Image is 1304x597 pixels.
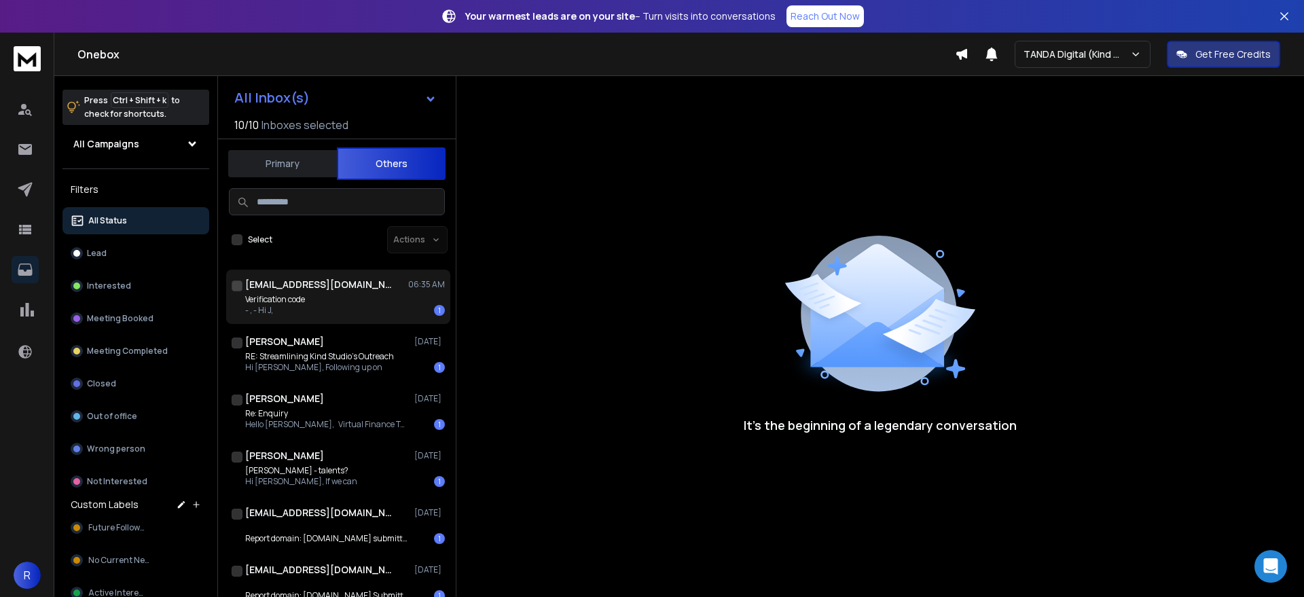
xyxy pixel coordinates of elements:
h1: [PERSON_NAME] [245,392,324,405]
p: Not Interested [87,476,147,487]
p: Meeting Completed [87,346,168,357]
h1: All Campaigns [73,137,139,151]
button: All Campaigns [62,130,209,158]
span: No Current Need [88,555,154,566]
p: Reach Out Now [791,10,860,23]
p: [DATE] [414,507,445,518]
button: Get Free Credits [1167,41,1280,68]
h1: [EMAIL_ADDRESS][DOMAIN_NAME] [245,563,395,577]
p: Hi [PERSON_NAME], Following up on [245,362,394,373]
p: Report domain: [DOMAIN_NAME] submitter: [DOMAIN_NAME] [245,533,408,544]
p: Interested [87,281,131,291]
h1: [PERSON_NAME] [245,449,324,463]
p: [DATE] [414,336,445,347]
p: – Turn visits into conversations [465,10,776,23]
div: 1 [434,419,445,430]
strong: Your warmest leads are on your site [465,10,635,22]
button: All Inbox(s) [223,84,448,111]
button: R [14,562,41,589]
h1: [EMAIL_ADDRESS][DOMAIN_NAME] [245,506,395,520]
p: Get Free Credits [1195,48,1271,61]
button: Meeting Completed [62,338,209,365]
div: Open Intercom Messenger [1254,550,1287,583]
p: Closed [87,378,116,389]
span: Ctrl + Shift + k [111,92,168,108]
button: Future Followup [62,514,209,541]
button: All Status [62,207,209,234]
button: Meeting Booked [62,305,209,332]
p: [DATE] [414,393,445,404]
button: Closed [62,370,209,397]
p: [PERSON_NAME] - talents? [245,465,357,476]
button: No Current Need [62,547,209,574]
p: [DATE] [414,564,445,575]
p: Wrong person [87,444,145,454]
div: 1 [434,362,445,373]
div: 1 [434,533,445,544]
p: Meeting Booked [87,313,153,324]
p: RE: Streamlining Kind Studio’s Outreach [245,351,394,362]
span: Future Followup [88,522,149,533]
p: - , - Hi J, [245,305,305,316]
button: Not Interested [62,468,209,495]
a: Reach Out Now [786,5,864,27]
img: logo [14,46,41,71]
button: Out of office [62,403,209,430]
div: 1 [434,305,445,316]
p: Verification code [245,294,305,305]
h1: Onebox [77,46,955,62]
p: All Status [88,215,127,226]
button: Lead [62,240,209,267]
div: 1 [434,476,445,487]
p: 06:35 AM [408,279,445,290]
p: Lead [87,248,107,259]
h3: Inboxes selected [261,117,348,133]
h1: [EMAIL_ADDRESS][DOMAIN_NAME] [245,278,395,291]
button: Others [337,147,446,180]
p: TANDA Digital (Kind Studio) [1024,48,1130,61]
label: Select [248,234,272,245]
p: Re: Enquiry [245,408,408,419]
button: Interested [62,272,209,300]
p: Out of office [87,411,137,422]
p: Hello [PERSON_NAME], Virtual Finance Team; Scalable [245,419,408,430]
h1: All Inbox(s) [234,91,310,105]
button: Wrong person [62,435,209,463]
h3: Custom Labels [71,498,139,511]
p: It’s the beginning of a legendary conversation [744,416,1017,435]
button: Primary [228,149,337,179]
p: Press to check for shortcuts. [84,94,180,121]
span: 10 / 10 [234,117,259,133]
h1: [PERSON_NAME] [245,335,324,348]
h3: Filters [62,180,209,199]
p: [DATE] [414,450,445,461]
p: Hi [PERSON_NAME], If we can [245,476,357,487]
